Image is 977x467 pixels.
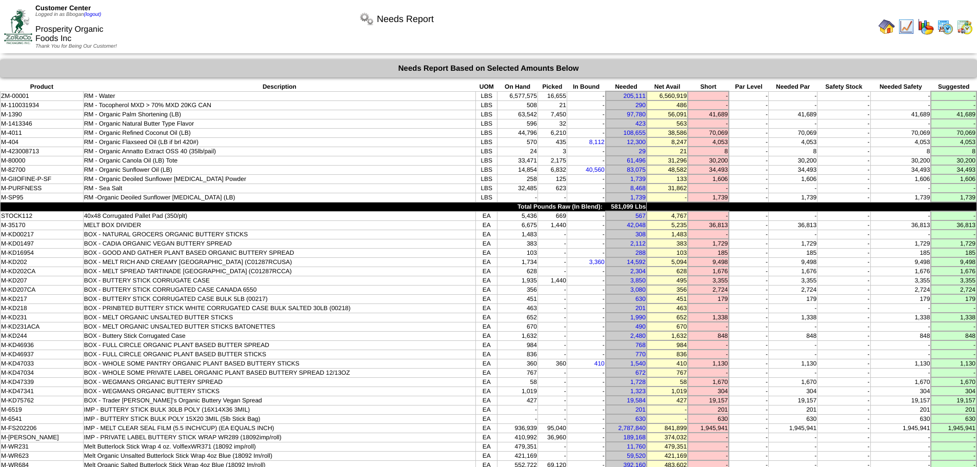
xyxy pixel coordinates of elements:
[729,248,768,257] td: -
[1,137,84,147] td: M-404
[818,83,870,91] th: Safety Stock
[83,230,476,239] td: BOX - NATURAL GROCERS ORGANIC BUTTERY STICKS
[870,230,931,239] td: -
[818,147,870,156] td: -
[476,239,497,248] td: EA
[956,18,973,35] img: calendarinout.gif
[567,83,605,91] th: In Bound
[688,230,729,239] td: -
[83,239,476,248] td: BOX - CADIA ORGANIC VEGAN BUTTERY SPREAD
[476,83,497,91] th: UOM
[818,220,870,230] td: -
[688,248,729,257] td: 185
[688,174,729,184] td: 1,606
[769,119,818,128] td: -
[931,230,976,239] td: -
[619,424,646,432] a: 2,787,840
[647,184,688,193] td: 31,862
[647,91,688,100] td: 6,560,919
[769,239,818,248] td: 1,729
[497,119,538,128] td: 596
[497,220,538,230] td: 6,675
[688,165,729,174] td: 34,493
[870,119,931,128] td: -
[729,147,768,156] td: -
[567,220,605,230] td: -
[635,101,646,109] a: 290
[627,111,646,118] a: 97,780
[476,174,497,184] td: LBS
[769,83,818,91] th: Needed Par
[647,83,688,91] th: Net Avail
[647,137,688,147] td: 8,247
[567,211,605,220] td: -
[818,230,870,239] td: -
[1,248,84,257] td: M-KD16954
[567,156,605,165] td: -
[931,147,976,156] td: 8
[497,147,538,156] td: 24
[83,165,476,174] td: RM - Organic Sunflower Oil (LB)
[476,248,497,257] td: EA
[567,110,605,119] td: -
[630,185,646,192] a: 8,468
[931,211,976,220] td: -
[688,91,729,100] td: -
[630,332,646,339] a: 2,480
[1,220,84,230] td: M-35170
[567,147,605,156] td: -
[567,193,605,202] td: -
[818,211,870,220] td: -
[729,128,768,137] td: -
[729,220,768,230] td: -
[688,110,729,119] td: 41,689
[688,211,729,220] td: -
[1,110,84,119] td: M-1390
[769,184,818,193] td: -
[729,239,768,248] td: -
[818,156,870,165] td: -
[688,147,729,156] td: 8
[83,211,476,220] td: 40x48 Corrugated Pallet Pad (350/plt)
[635,212,646,219] a: 567
[630,277,646,284] a: 3,850
[630,314,646,321] a: 1,990
[1,257,84,267] td: M-KD202
[630,286,646,293] a: 3,080
[769,100,818,110] td: -
[818,91,870,100] td: -
[1,184,84,193] td: M-PURFNESS
[537,193,567,202] td: -
[647,248,688,257] td: 103
[729,156,768,165] td: -
[870,137,931,147] td: 4,053
[870,184,931,193] td: -
[870,83,931,91] th: Needed Safety
[918,18,934,35] img: graph.gif
[688,184,729,193] td: -
[476,165,497,174] td: LBS
[497,91,538,100] td: 6,577,575
[688,100,729,110] td: -
[818,100,870,110] td: -
[537,147,567,156] td: 3
[83,91,476,100] td: RM - Water
[769,156,818,165] td: 30,200
[83,156,476,165] td: RM - Organic Canola Oil (LB) Tote
[647,230,688,239] td: 1,483
[931,156,976,165] td: 30,200
[627,443,646,450] a: 11,760
[627,157,646,164] a: 61,496
[630,240,646,247] a: 2,112
[818,128,870,137] td: -
[35,4,91,12] span: Customer Center
[870,91,931,100] td: -
[497,83,538,91] th: On Hand
[537,165,567,174] td: 6,832
[1,165,84,174] td: M-82700
[688,220,729,230] td: 36,813
[639,148,646,155] a: 29
[83,110,476,119] td: RM - Organic Palm Shortening (LB)
[769,220,818,230] td: 36,813
[647,174,688,184] td: 133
